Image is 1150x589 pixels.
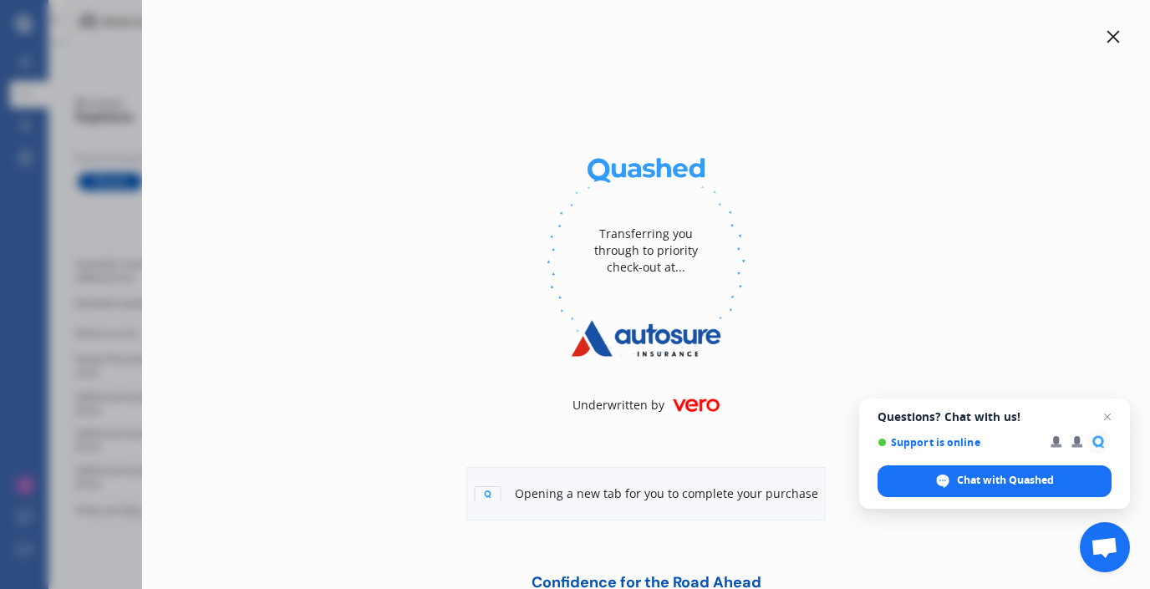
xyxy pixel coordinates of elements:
img: Autosure.webp [547,301,746,376]
div: Transferring you through to priority check-out at... [579,201,713,301]
span: Support is online [878,436,1039,449]
span: Chat with Quashed [878,465,1112,497]
a: Open chat [1080,522,1130,572]
span: Chat with Quashed [957,473,1054,488]
img: vero.846f3818e7165190e64a.webp [673,399,719,412]
span: Questions? Chat with us! [878,410,1112,424]
div: Opening a new tab for you to complete your purchase [466,467,826,520]
div: Underwritten by [169,397,1123,414]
